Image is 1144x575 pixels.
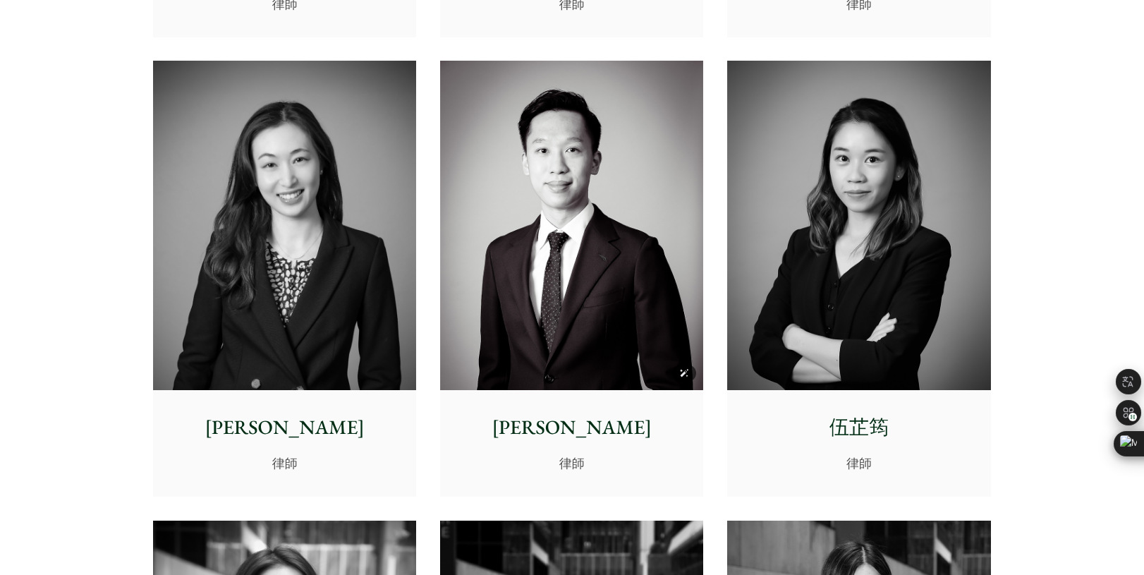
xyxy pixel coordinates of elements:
[451,413,692,442] p: [PERSON_NAME]
[451,454,692,473] p: 律師
[738,454,979,473] p: 律師
[164,454,405,473] p: 律師
[727,61,990,497] a: 伍芷筠 律師
[440,61,703,497] a: [PERSON_NAME] 律師
[153,61,416,497] a: [PERSON_NAME] 律師
[164,413,405,442] p: [PERSON_NAME]
[738,413,979,442] p: 伍芷筠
